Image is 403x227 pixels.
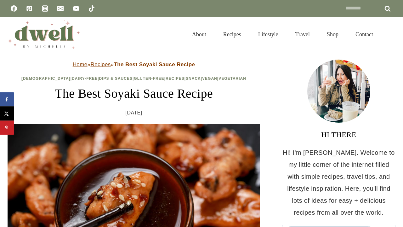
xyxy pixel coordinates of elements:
[202,76,217,81] a: Vegan
[54,2,67,15] a: Email
[8,2,20,15] a: Facebook
[114,61,195,67] strong: The Best Soyaki Sauce Recipe
[8,84,260,103] h1: The Best Soyaki Sauce Recipe
[282,129,395,140] h3: HI THERE
[282,147,395,218] p: Hi! I'm [PERSON_NAME]. Welcome to my little corner of the internet filled with simple recipes, tr...
[166,76,184,81] a: Recipes
[287,23,318,45] a: Travel
[21,76,71,81] a: [DEMOGRAPHIC_DATA]
[90,61,111,67] a: Recipes
[39,2,51,15] a: Instagram
[8,20,80,49] img: DWELL by michelle
[21,76,246,81] span: | | | | | | |
[126,108,142,118] time: [DATE]
[215,23,250,45] a: Recipes
[73,61,195,67] span: » »
[186,76,201,81] a: Snack
[85,2,98,15] a: TikTok
[72,76,98,81] a: Dairy-Free
[184,23,382,45] nav: Primary Navigation
[385,29,395,40] button: View Search Form
[184,23,215,45] a: About
[347,23,382,45] a: Contact
[318,23,347,45] a: Shop
[70,2,82,15] a: YouTube
[219,76,246,81] a: Vegetarian
[23,2,36,15] a: Pinterest
[134,76,164,81] a: Gluten-Free
[73,61,88,67] a: Home
[99,76,133,81] a: Dips & Sauces
[250,23,287,45] a: Lifestyle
